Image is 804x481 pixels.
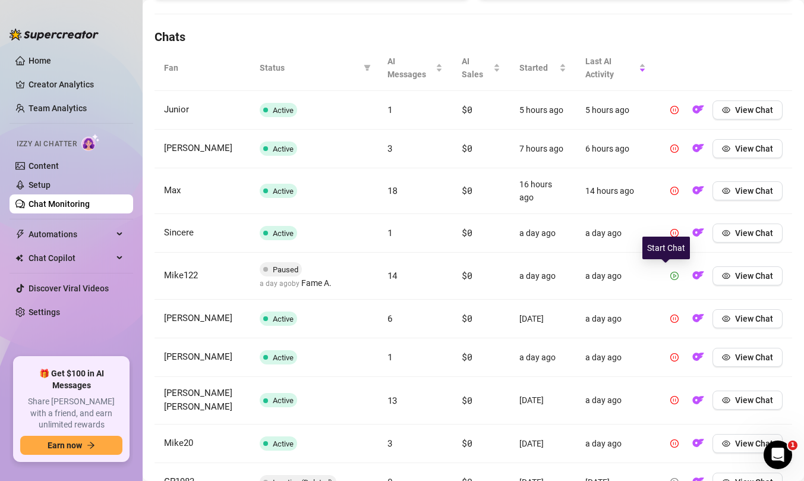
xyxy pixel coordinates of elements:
span: $0 [462,269,472,281]
span: Chat Copilot [29,249,113,268]
span: 6 [387,312,393,324]
span: Status [260,61,359,74]
td: [DATE] [510,377,576,425]
td: a day ago [510,214,576,253]
button: Earn nowarrow-right [20,436,122,455]
button: View Chat [712,434,783,453]
button: View Chat [712,139,783,158]
span: pause-circle [670,187,679,195]
td: a day ago [576,253,655,300]
span: pause-circle [670,353,679,361]
button: View Chat [712,100,783,120]
span: 1 [387,227,393,238]
button: OF [689,181,708,200]
td: a day ago [576,214,655,253]
td: [DATE] [510,300,576,338]
img: OF [692,394,704,406]
span: View Chat [735,439,773,448]
span: 1 [387,351,393,363]
td: a day ago [576,338,655,377]
button: OF [689,434,708,453]
a: OF [689,188,708,198]
span: Sincere [164,227,194,238]
a: Settings [29,307,60,317]
a: Discover Viral Videos [29,284,109,293]
span: pause-circle [670,315,679,323]
td: 6 hours ago [576,130,655,168]
th: Started [510,45,576,91]
span: play-circle [670,272,679,280]
a: OF [689,273,708,283]
span: pause-circle [670,229,679,237]
span: 1 [387,103,393,115]
span: Mike20 [164,438,193,448]
span: Last AI Activity [585,55,636,81]
span: [PERSON_NAME] [164,143,232,153]
span: $0 [462,184,472,196]
span: [PERSON_NAME] [164,351,232,362]
th: AI Messages [378,45,453,91]
span: 1 [788,441,797,450]
span: 13 [387,394,398,406]
img: OF [692,184,704,196]
td: [DATE] [510,425,576,463]
td: a day ago [510,253,576,300]
span: AI Messages [387,55,434,81]
span: Automations [29,225,113,244]
span: $0 [462,142,472,154]
img: OF [692,103,704,115]
a: Creator Analytics [29,75,124,94]
span: a day ago by [260,279,332,288]
span: pause-circle [670,106,679,114]
a: OF [689,441,708,451]
a: OF [689,355,708,364]
button: OF [689,348,708,367]
span: 18 [387,184,398,196]
span: Active [273,315,294,323]
td: 14 hours ago [576,168,655,214]
span: $0 [462,351,472,363]
span: Active [273,187,294,196]
a: Setup [29,180,51,190]
span: View Chat [735,353,773,362]
td: a day ago [576,377,655,425]
td: 16 hours ago [510,168,576,214]
a: OF [689,146,708,156]
img: OF [692,312,704,324]
a: OF [689,108,708,117]
div: Start Chat [642,237,690,259]
span: eye [722,353,730,361]
img: OF [692,351,704,363]
span: View Chat [735,395,773,405]
button: View Chat [712,224,783,243]
a: OF [689,398,708,408]
span: Active [273,396,294,405]
span: $0 [462,103,472,115]
img: logo-BBDzfeDw.svg [10,29,99,40]
a: Team Analytics [29,103,87,113]
span: pause-circle [670,439,679,448]
span: arrow-right [87,441,95,449]
span: Active [273,229,294,238]
span: 🎁 Get $100 in AI Messages [20,368,122,391]
span: Paused [273,265,298,274]
span: Izzy AI Chatter [17,139,77,150]
span: Active [273,144,294,153]
a: OF [689,231,708,240]
span: View Chat [735,314,773,323]
span: Mike122 [164,270,198,281]
button: OF [689,309,708,328]
span: AI Sales [462,55,491,81]
span: View Chat [735,144,773,153]
span: eye [722,315,730,323]
span: $0 [462,227,472,238]
span: Started [519,61,557,74]
img: OF [692,142,704,154]
td: a day ago [576,300,655,338]
img: OF [692,269,704,281]
span: Earn now [48,441,82,450]
img: AI Chatter [81,134,100,151]
th: AI Sales [452,45,510,91]
span: Max [164,185,181,196]
img: OF [692,227,704,238]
